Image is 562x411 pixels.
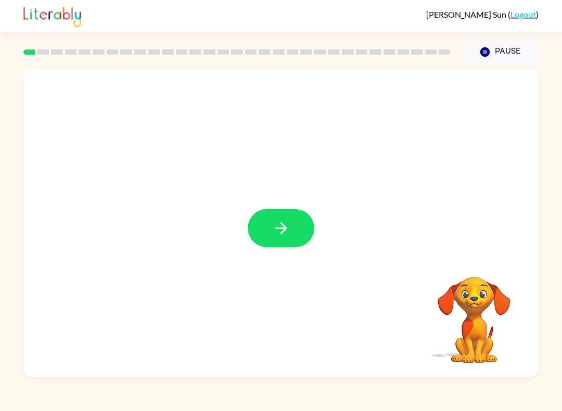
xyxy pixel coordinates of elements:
span: [PERSON_NAME] Sun [426,9,508,19]
a: Logout [510,9,536,19]
video: Your browser must support playing .mp4 files to use Literably. Please try using another browser. [422,261,526,365]
div: ( ) [426,9,539,19]
button: Pause [463,40,539,64]
img: Literably [23,4,81,27]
